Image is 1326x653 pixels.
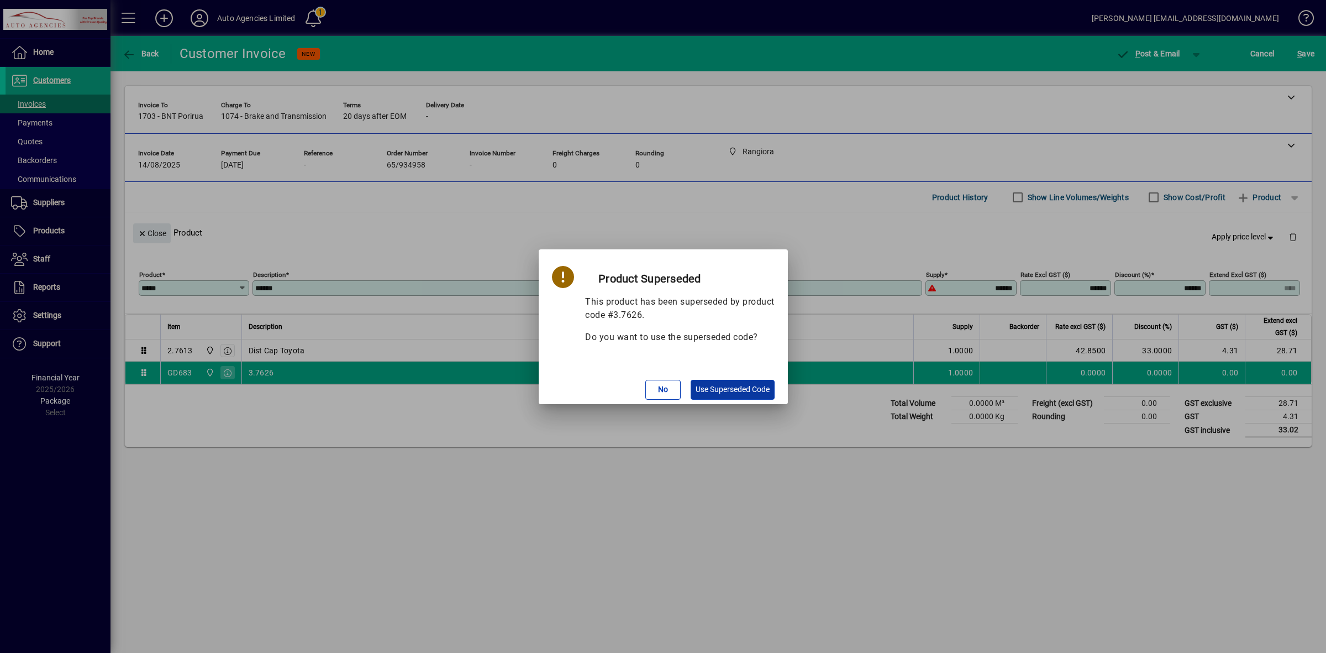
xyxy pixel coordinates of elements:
span: No [658,384,668,395]
span: Use Superseded Code [696,384,770,395]
button: No [645,380,681,400]
p: This product has been superseded by product code #3.7626. [585,295,775,322]
strong: Product Superseded [598,272,701,285]
button: Use Superseded Code [691,380,775,400]
p: Do you want to use the superseded code? [585,331,775,344]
